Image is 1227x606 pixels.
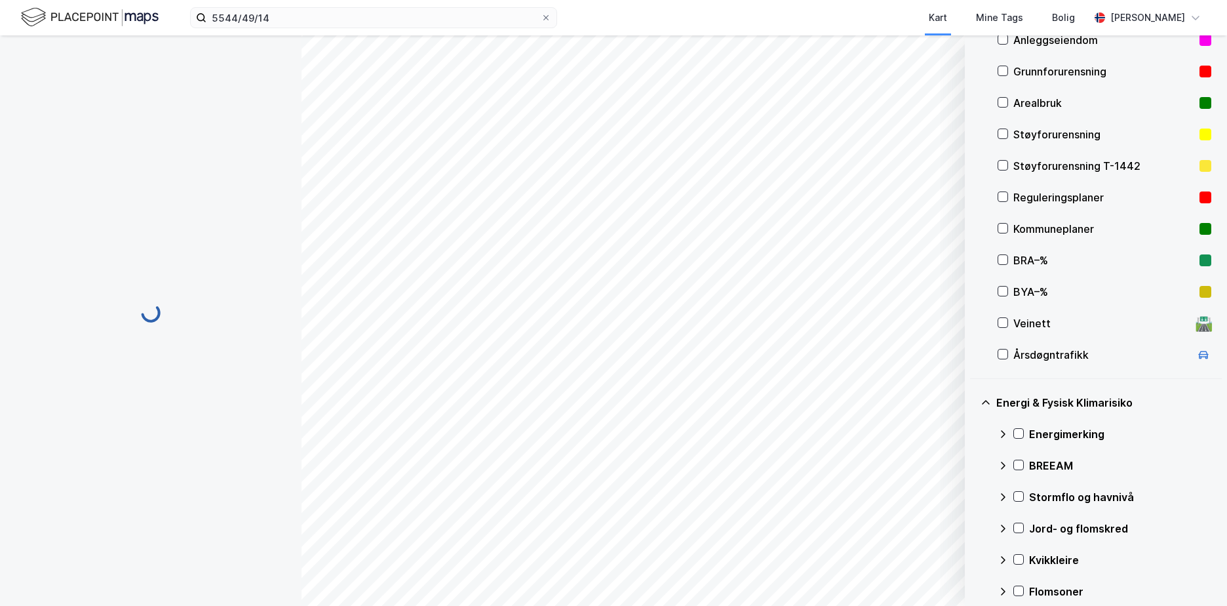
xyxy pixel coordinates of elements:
[206,8,541,28] input: Søk på adresse, matrikkel, gårdeiere, leietakere eller personer
[1013,284,1194,300] div: BYA–%
[1195,315,1213,332] div: 🛣️
[1013,127,1194,142] div: Støyforurensning
[976,10,1023,26] div: Mine Tags
[1029,426,1211,442] div: Energimerking
[1029,552,1211,568] div: Kvikkleire
[1013,32,1194,48] div: Anleggseiendom
[140,302,161,323] img: spinner.a6d8c91a73a9ac5275cf975e30b51cfb.svg
[1029,458,1211,474] div: BREEAM
[1013,158,1194,174] div: Støyforurensning T-1442
[1029,489,1211,505] div: Stormflo og havnivå
[1161,543,1227,606] iframe: Chat Widget
[929,10,947,26] div: Kart
[1052,10,1075,26] div: Bolig
[1013,64,1194,79] div: Grunnforurensning
[1013,253,1194,268] div: BRA–%
[1013,315,1190,331] div: Veinett
[21,6,159,29] img: logo.f888ab2527a4732fd821a326f86c7f29.svg
[1013,190,1194,205] div: Reguleringsplaner
[1029,521,1211,536] div: Jord- og flomskred
[1013,347,1190,363] div: Årsdøgntrafikk
[1013,95,1194,111] div: Arealbruk
[1029,584,1211,599] div: Flomsoner
[1013,221,1194,237] div: Kommuneplaner
[1110,10,1185,26] div: [PERSON_NAME]
[996,395,1211,411] div: Energi & Fysisk Klimarisiko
